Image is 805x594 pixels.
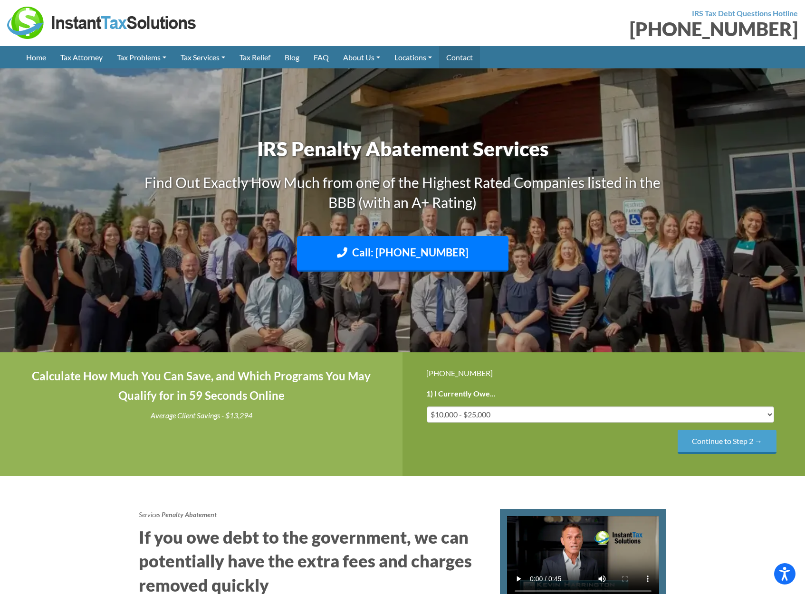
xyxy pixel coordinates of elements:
[110,46,173,68] a: Tax Problems
[139,135,666,163] h1: IRS Penalty Abatement Services
[139,510,160,519] a: Services
[19,46,53,68] a: Home
[678,430,776,454] input: Continue to Step 2 →
[439,46,480,68] a: Contact
[426,367,781,379] div: [PHONE_NUMBER]
[410,19,798,38] div: [PHONE_NUMBER]
[692,9,798,18] strong: IRS Tax Debt Questions Hotline
[162,510,217,519] strong: Penalty Abatement
[24,367,379,405] h4: Calculate How Much You Can Save, and Which Programs You May Qualify for in 59 Seconds Online
[7,17,197,26] a: Instant Tax Solutions Logo
[139,172,666,212] h3: Find Out Exactly How Much from one of the Highest Rated Companies listed in the BBB (with an A+ R...
[173,46,232,68] a: Tax Services
[151,411,252,420] i: Average Client Savings - $13,294
[232,46,278,68] a: Tax Relief
[336,46,387,68] a: About Us
[53,46,110,68] a: Tax Attorney
[307,46,336,68] a: FAQ
[7,7,197,39] img: Instant Tax Solutions Logo
[426,389,496,399] label: 1) I Currently Owe...
[387,46,439,68] a: Locations
[278,46,307,68] a: Blog
[297,236,508,272] a: Call: [PHONE_NUMBER]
